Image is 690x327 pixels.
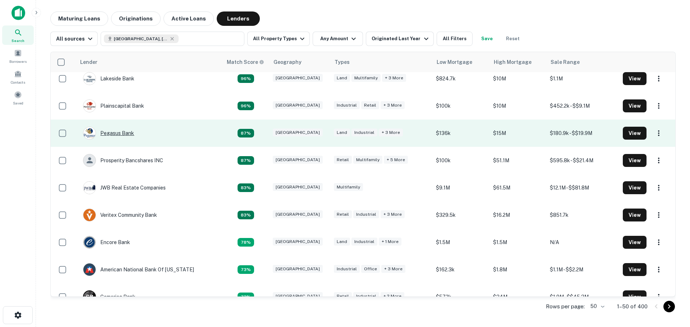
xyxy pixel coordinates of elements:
button: Originations [111,11,161,26]
div: Land [334,74,350,82]
a: Contacts [2,67,34,87]
button: View [623,72,647,85]
button: View [623,99,647,112]
div: American National Bank Of [US_STATE] [83,263,194,276]
button: Any Amount [313,32,363,46]
td: $100k [432,147,489,174]
th: Capitalize uses an advanced AI algorithm to match your search with the best lender. The match sco... [222,52,269,72]
span: Contacts [11,79,25,85]
button: Originated Last Year [366,32,433,46]
div: Capitalize uses an advanced AI algorithm to match your search with the best lender. The match sco... [238,183,254,192]
div: + 1 more [379,238,401,246]
td: $572k [432,283,489,310]
div: [GEOGRAPHIC_DATA] [273,156,323,164]
button: Reset [501,32,524,46]
div: Lender [80,58,97,66]
div: Prosperity Bancshares INC [83,154,163,167]
img: picture [83,209,96,221]
p: C B [86,293,93,301]
td: $10M [489,92,546,120]
div: JWB Real Estate Companies [83,181,166,194]
span: Borrowers [9,59,27,64]
div: Sale Range [551,58,580,66]
button: Save your search to get updates of matches that match your search criteria. [475,32,498,46]
div: Multifamily [334,183,363,191]
img: capitalize-icon.png [11,6,25,20]
div: [GEOGRAPHIC_DATA] [273,183,323,191]
td: $136k [432,120,489,147]
div: Multifamily [353,156,382,164]
td: $9.1M [432,174,489,201]
div: Multifamily [351,74,381,82]
button: [GEOGRAPHIC_DATA], [GEOGRAPHIC_DATA], [GEOGRAPHIC_DATA] [101,32,244,46]
td: $180.9k - $$19.9M [546,120,619,147]
div: Capitalize uses an advanced AI algorithm to match your search with the best lender. The match sco... [238,293,254,301]
button: All sources [50,32,98,46]
a: Search [2,25,34,45]
div: Originated Last Year [372,34,430,43]
div: Land [334,129,350,137]
td: $851.7k [546,201,619,229]
img: picture [83,263,96,276]
td: $51.1M [489,147,546,174]
div: [GEOGRAPHIC_DATA] [273,292,323,300]
div: Office [361,265,380,273]
div: Capitalize uses an advanced AI algorithm to match your search with the best lender. The match sco... [227,58,264,66]
div: Industrial [334,265,360,273]
button: View [623,181,647,194]
th: Types [330,52,433,72]
img: picture [83,236,96,248]
div: [GEOGRAPHIC_DATA] [273,129,323,137]
button: Lenders [217,11,260,26]
div: + 3 more [381,210,405,219]
div: Capitalize uses an advanced AI algorithm to match your search with the best lender. The match sco... [238,265,254,274]
td: $824.7k [432,65,489,92]
th: Sale Range [546,52,619,72]
button: View [623,154,647,167]
button: Active Loans [164,11,214,26]
div: + 3 more [381,265,405,273]
td: $1.1M - $$2.2M [546,256,619,283]
th: Geography [269,52,330,72]
div: Industrial [334,101,360,109]
div: Encore Bank [83,236,130,249]
div: [GEOGRAPHIC_DATA] [273,265,323,273]
div: + 3 more [379,129,403,137]
div: + 3 more [382,74,406,82]
button: Go to next page [663,301,675,312]
span: [GEOGRAPHIC_DATA], [GEOGRAPHIC_DATA], [GEOGRAPHIC_DATA] [114,36,168,42]
iframe: Chat Widget [654,270,690,304]
button: View [623,127,647,140]
div: + 3 more [381,101,405,109]
div: [GEOGRAPHIC_DATA] [273,101,323,109]
td: $10M [489,65,546,92]
td: $1.1M [546,65,619,92]
div: Retail [334,156,352,164]
div: Lakeside Bank [83,72,134,85]
td: $1.8M [489,256,546,283]
div: Industrial [351,238,377,246]
button: All Property Types [247,32,310,46]
td: $15M [489,120,546,147]
div: [GEOGRAPHIC_DATA] [273,210,323,219]
div: Capitalize uses an advanced AI algorithm to match your search with the best lender. The match sco... [238,238,254,247]
button: View [623,236,647,249]
div: Saved [2,88,34,107]
div: Capitalize uses an advanced AI algorithm to match your search with the best lender. The match sco... [238,156,254,165]
p: Rows per page: [546,302,585,311]
div: 50 [588,301,606,312]
div: Industrial [353,292,379,300]
div: Geography [273,58,302,66]
span: Saved [13,100,23,106]
button: Maturing Loans [50,11,108,26]
span: Search [11,38,24,43]
img: picture [83,182,96,194]
div: + 5 more [384,156,408,164]
div: + 2 more [381,292,404,300]
div: Veritex Community Bank [83,209,157,221]
div: Retail [334,210,352,219]
div: Capitalize uses an advanced AI algorithm to match your search with the best lender. The match sco... [238,102,254,110]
